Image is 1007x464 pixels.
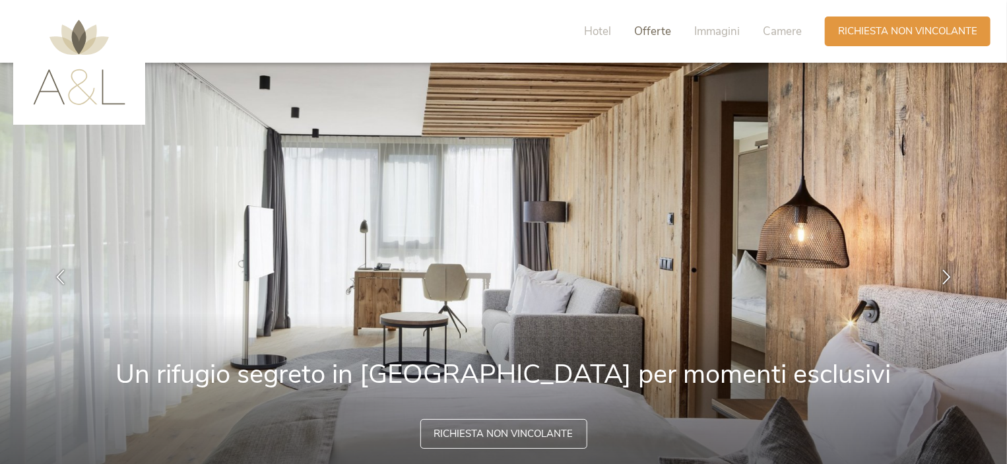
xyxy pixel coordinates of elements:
[694,24,740,39] span: Immagini
[33,20,125,105] img: AMONTI & LUNARIS Wellnessresort
[634,24,671,39] span: Offerte
[434,427,573,441] span: Richiesta non vincolante
[584,24,611,39] span: Hotel
[763,24,802,39] span: Camere
[838,24,977,38] span: Richiesta non vincolante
